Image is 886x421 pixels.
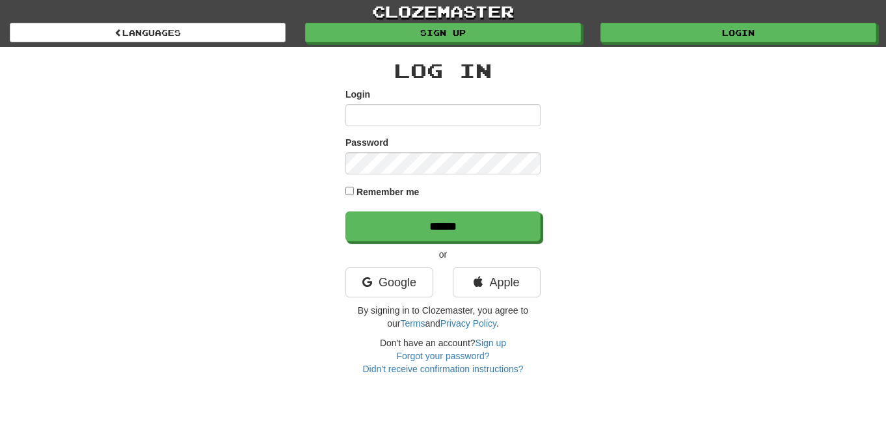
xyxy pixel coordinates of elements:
h2: Log In [345,60,541,81]
a: Didn't receive confirmation instructions? [362,364,523,374]
label: Login [345,88,370,101]
label: Password [345,136,388,149]
p: or [345,248,541,261]
label: Remember me [356,185,420,198]
p: By signing in to Clozemaster, you agree to our and . [345,304,541,330]
div: Don't have an account? [345,336,541,375]
a: Terms [400,318,425,329]
a: Google [345,267,433,297]
a: Sign up [476,338,506,348]
a: Privacy Policy [440,318,496,329]
a: Languages [10,23,286,42]
a: Login [600,23,876,42]
a: Sign up [305,23,581,42]
a: Apple [453,267,541,297]
a: Forgot your password? [396,351,489,361]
